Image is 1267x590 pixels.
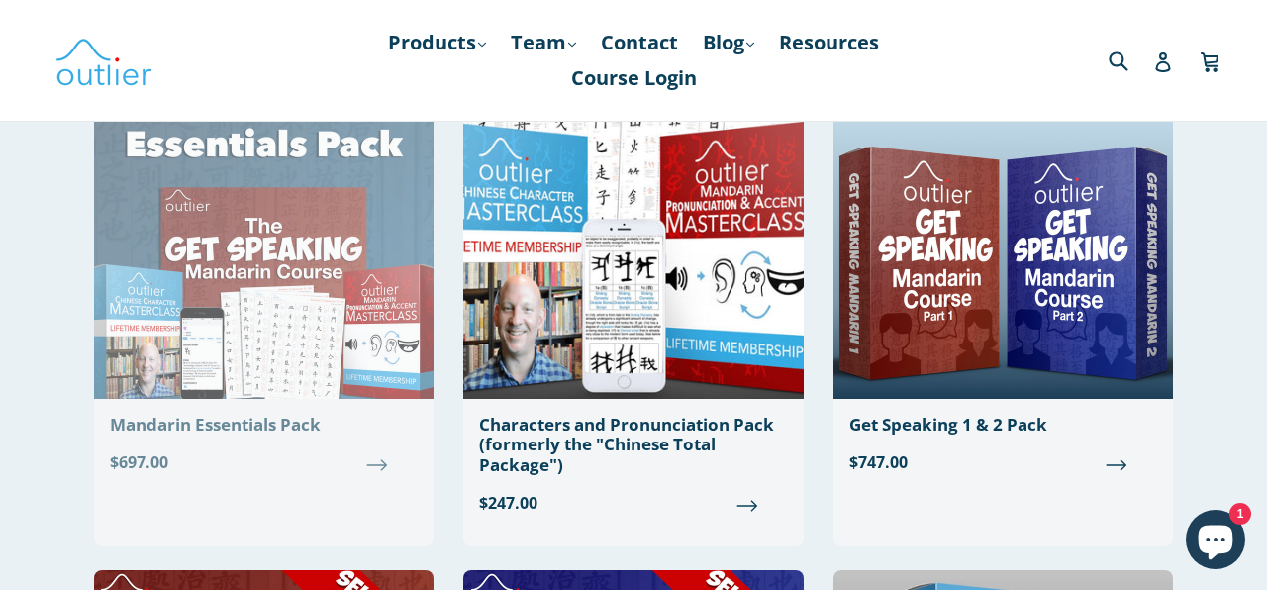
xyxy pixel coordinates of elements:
a: Characters and Pronunciation Pack (formerly the "Chinese Total Package") $247.00 [463,57,803,531]
div: Get Speaking 1 & 2 Pack [849,415,1157,435]
a: Get Speaking 1 & 2 Pack $747.00 [833,57,1173,490]
a: Blog [693,25,764,60]
a: Resources [769,25,889,60]
input: Search [1104,40,1158,80]
img: Outlier Linguistics [54,32,153,89]
div: Mandarin Essentials Pack [110,415,418,435]
span: $697.00 [110,450,418,474]
span: $247.00 [479,491,787,515]
img: Mandarin Essentials Pack [94,57,434,399]
div: Characters and Pronunciation Pack (formerly the "Chinese Total Package") [479,415,787,475]
span: $747.00 [849,450,1157,474]
inbox-online-store-chat: Shopify online store chat [1180,510,1251,574]
a: Course Login [561,60,707,96]
a: Contact [591,25,688,60]
a: Mandarin Essentials Pack $697.00 [94,57,434,490]
a: Team [501,25,586,60]
img: Chinese Total Package Outlier Linguistics [463,57,803,399]
a: Products [378,25,496,60]
img: Get Speaking 1 & 2 Pack [833,57,1173,399]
